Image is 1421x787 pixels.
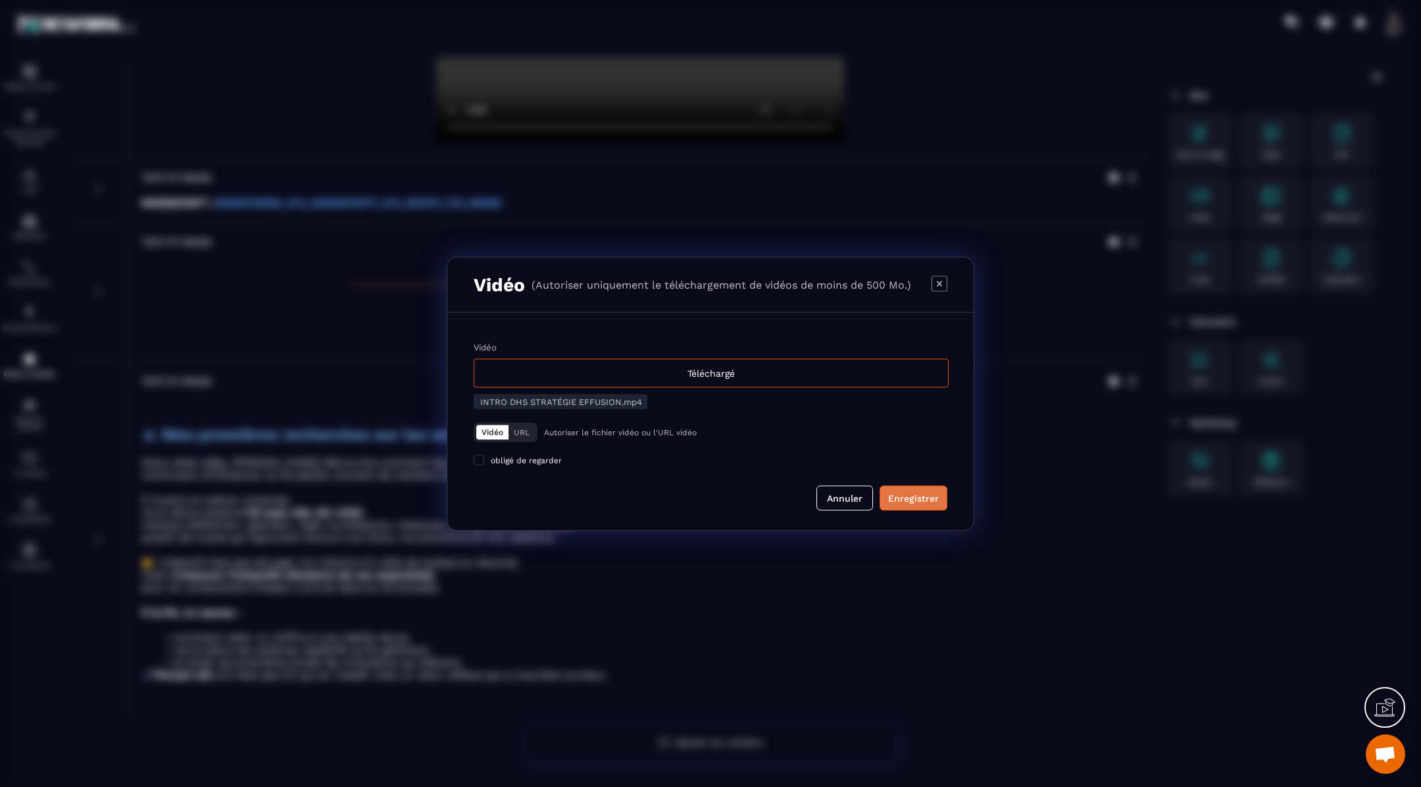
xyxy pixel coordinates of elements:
[816,485,873,510] button: Annuler
[480,396,642,406] span: INTRO DHS STRATÉGIE EFFUSION.mp4
[532,278,911,291] p: (Autoriser uniquement le téléchargement de vidéos de moins de 500 Mo.)
[1366,734,1405,774] a: Ouvrir le chat
[888,491,939,504] div: Enregistrer
[880,485,947,510] button: Enregistrer
[474,274,525,295] h3: Vidéo
[491,456,562,465] span: obligé de regarder
[476,425,509,439] button: Vidéo
[474,342,497,352] label: Vidéo
[474,358,949,387] div: Téléchargé
[544,427,697,437] p: Autoriser le fichier vidéo ou l'URL vidéo
[509,425,535,439] button: URL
